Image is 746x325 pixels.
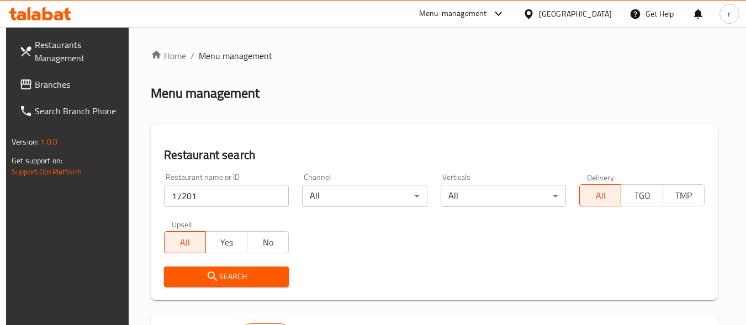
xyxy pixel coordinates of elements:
[172,220,192,228] label: Upsell
[199,49,272,62] span: Menu management
[10,98,131,124] a: Search Branch Phone
[164,231,206,253] button: All
[164,267,289,287] button: Search
[151,49,186,62] a: Home
[663,184,705,206] button: TMP
[441,185,566,207] div: All
[10,71,131,98] a: Branches
[252,235,284,251] span: No
[12,153,62,168] span: Get support on:
[12,135,39,149] span: Version:
[205,231,247,253] button: Yes
[621,184,663,206] button: TGO
[302,185,427,207] div: All
[419,7,487,20] div: Menu-management
[173,270,281,284] span: Search
[169,235,202,251] span: All
[626,188,658,204] span: TGO
[191,49,194,62] li: /
[151,84,260,102] h2: Menu management
[12,164,82,179] a: Support.OpsPlatform
[35,38,122,65] span: Restaurants Management
[35,104,122,118] span: Search Branch Phone
[210,235,243,251] span: Yes
[151,49,718,62] nav: breadcrumb
[579,184,621,206] button: All
[164,185,289,207] input: Search for restaurant name or ID..
[164,147,705,163] h2: Restaurant search
[584,188,617,204] span: All
[10,31,131,71] a: Restaurants Management
[40,135,57,149] span: 1.0.0
[728,8,731,20] span: r
[668,188,700,204] span: TMP
[35,78,122,91] span: Branches
[539,8,612,20] div: [GEOGRAPHIC_DATA]
[587,173,615,181] label: Delivery
[247,231,289,253] button: No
